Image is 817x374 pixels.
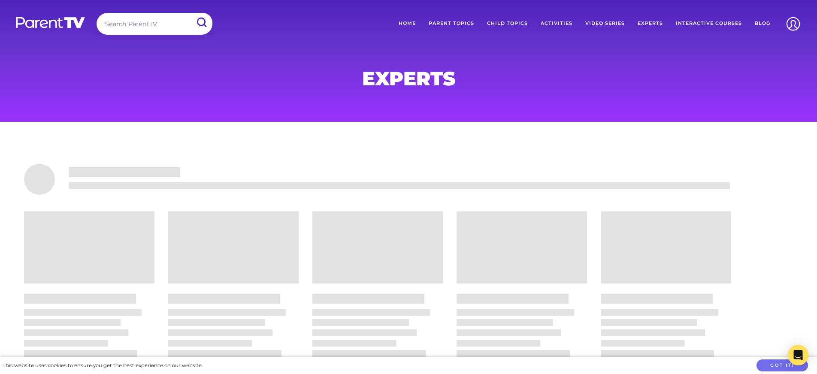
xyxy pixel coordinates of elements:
[15,16,86,29] img: parenttv-logo-white.4c85aaf.svg
[782,13,804,35] img: Account
[3,361,203,370] div: This website uses cookies to ensure you get the best experience on our website.
[631,13,669,34] a: Experts
[756,359,808,372] button: Got it!
[669,13,748,34] a: Interactive Courses
[422,13,481,34] a: Parent Topics
[534,13,579,34] a: Activities
[748,13,777,34] a: Blog
[788,345,808,365] div: Open Intercom Messenger
[202,70,615,87] h1: Experts
[481,13,534,34] a: Child Topics
[97,13,212,35] input: Search ParentTV
[579,13,631,34] a: Video Series
[392,13,422,34] a: Home
[190,13,212,32] input: Submit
